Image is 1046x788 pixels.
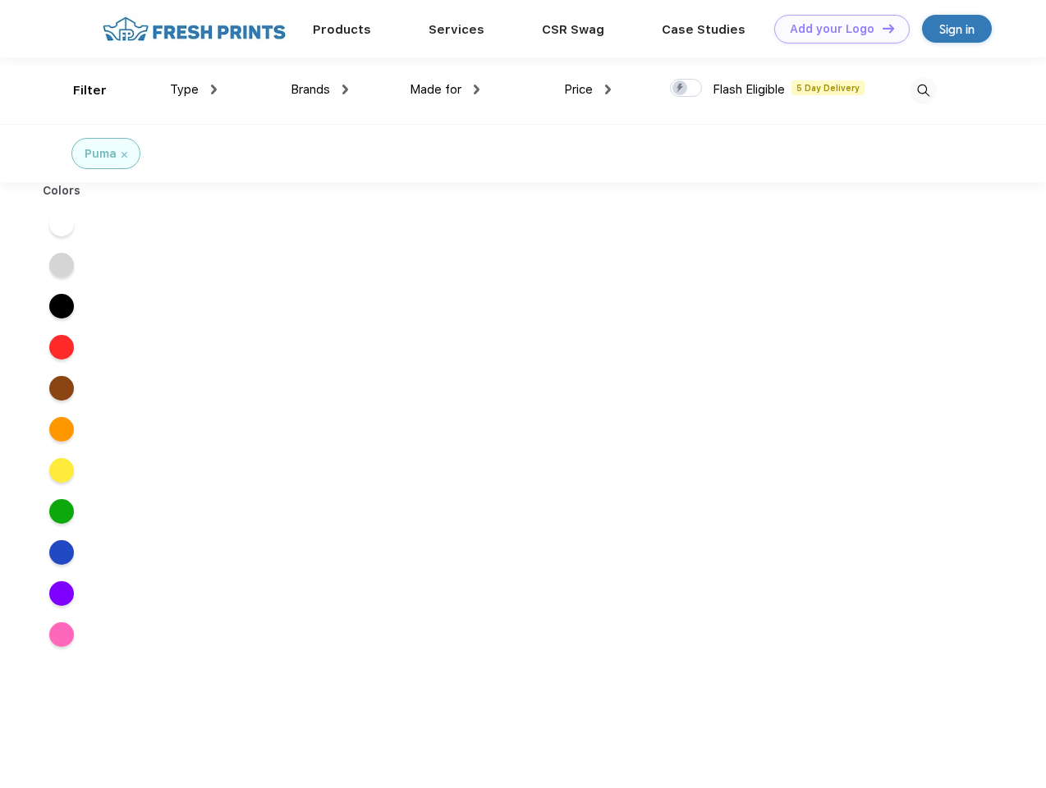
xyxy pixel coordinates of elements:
[342,85,348,94] img: dropdown.png
[910,77,937,104] img: desktop_search.svg
[410,82,461,97] span: Made for
[474,85,479,94] img: dropdown.png
[170,82,199,97] span: Type
[85,145,117,163] div: Puma
[922,15,992,43] a: Sign in
[883,24,894,33] img: DT
[122,152,127,158] img: filter_cancel.svg
[211,85,217,94] img: dropdown.png
[429,22,484,37] a: Services
[291,82,330,97] span: Brands
[713,82,785,97] span: Flash Eligible
[542,22,604,37] a: CSR Swag
[313,22,371,37] a: Products
[73,81,107,100] div: Filter
[564,82,593,97] span: Price
[939,20,975,39] div: Sign in
[98,15,291,44] img: fo%20logo%202.webp
[790,22,874,36] div: Add your Logo
[791,80,865,95] span: 5 Day Delivery
[30,182,94,199] div: Colors
[605,85,611,94] img: dropdown.png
